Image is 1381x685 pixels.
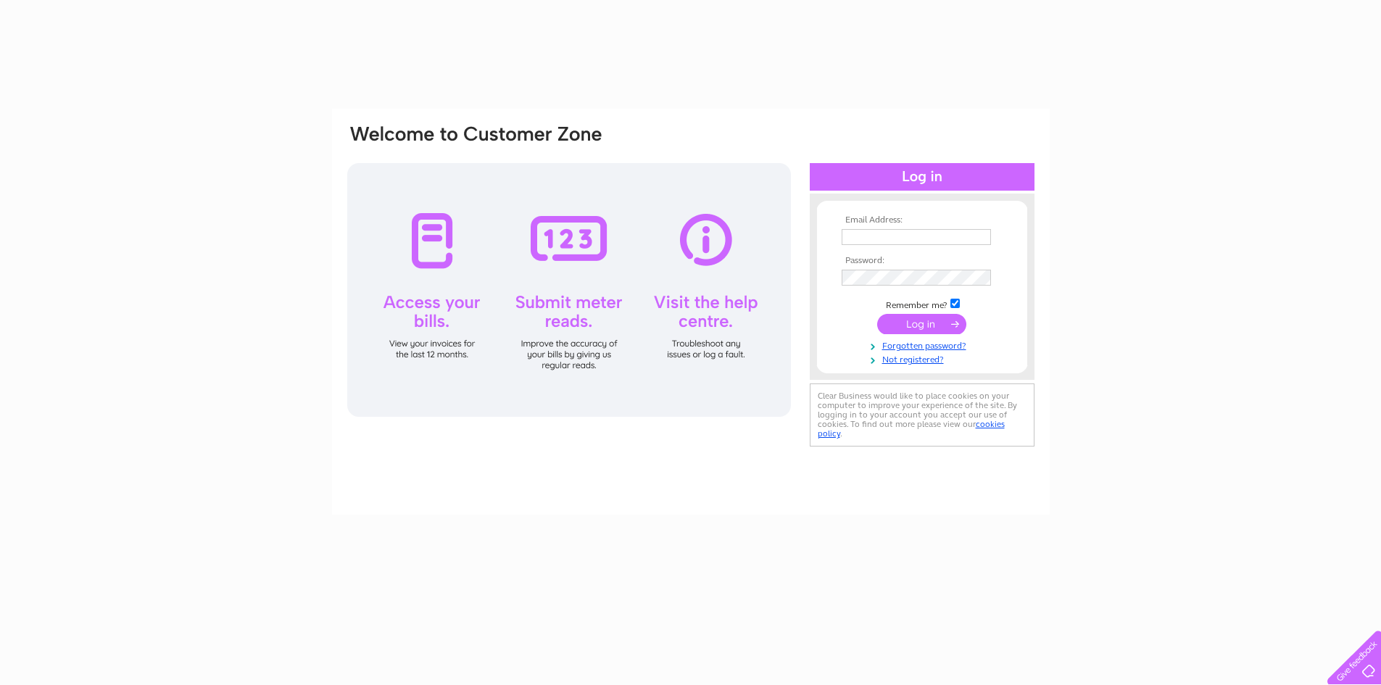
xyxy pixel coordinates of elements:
[838,215,1006,225] th: Email Address:
[877,314,966,334] input: Submit
[842,352,1006,365] a: Not registered?
[810,383,1034,447] div: Clear Business would like to place cookies on your computer to improve your experience of the sit...
[842,338,1006,352] a: Forgotten password?
[838,296,1006,311] td: Remember me?
[818,419,1005,439] a: cookies policy
[838,256,1006,266] th: Password:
